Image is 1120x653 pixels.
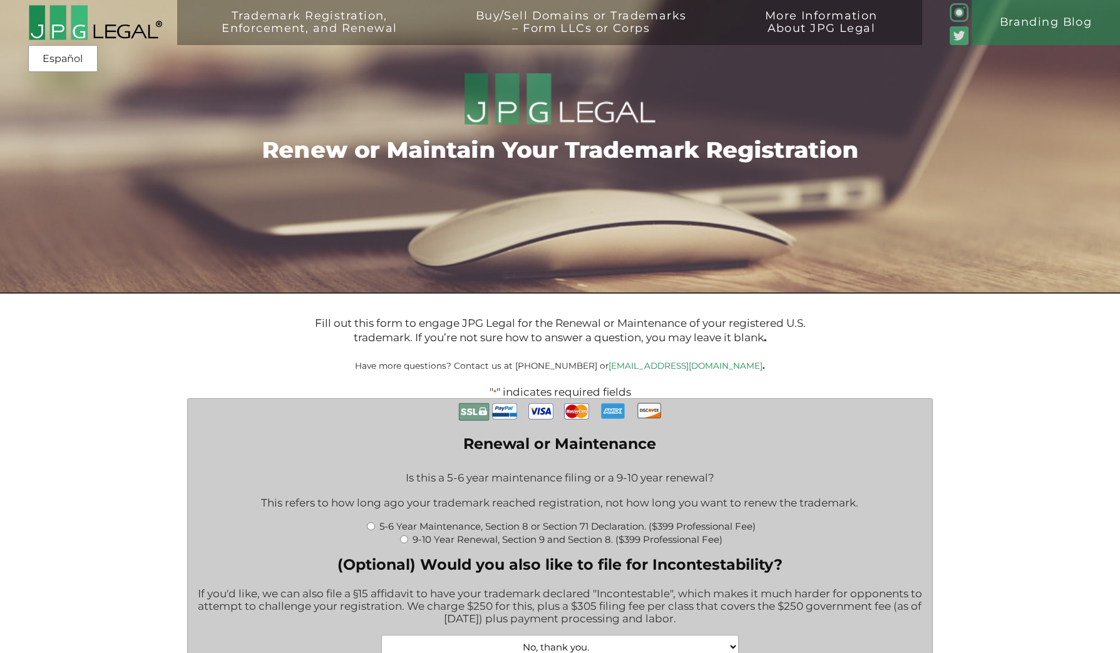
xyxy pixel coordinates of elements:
[731,9,911,54] a: More InformationAbout JPG Legal
[197,463,923,519] div: Is this a 5-6 year maintenance filing or a 9-10 year renewal? This refers to how long ago your tr...
[32,48,94,70] a: Español
[291,316,829,346] p: Fill out this form to engage JPG Legal for the Renewal or Maintenance of your registered U.S. tra...
[28,4,163,41] img: 2016-logo-black-letters-3-r.png
[146,386,975,398] p: " " indicates required fields
[637,399,662,423] img: Discover
[188,9,431,54] a: Trademark Registration,Enforcement, and Renewal
[528,399,553,424] img: Visa
[197,579,923,635] div: If you'd like, we can also file a §15 affidavit to have your trademark declared "Incontestable", ...
[564,399,589,424] img: MasterCard
[458,399,490,424] img: Secure Payment with SSL
[492,399,517,424] img: PayPal
[600,399,625,423] img: AmEx
[463,434,656,453] legend: Renewal or Maintenance
[355,361,765,371] small: Have more questions? Contact us at [PHONE_NUMBER] or
[609,361,763,371] a: [EMAIL_ADDRESS][DOMAIN_NAME]
[950,3,968,22] img: glyph-logo_May2016-green3-90.png
[413,533,722,545] label: 9-10 Year Renewal, Section 9 and Section 8. ($399 Professional Fee)
[950,26,968,45] img: Twitter_Social_Icon_Rounded_Square_Color-mid-green3-90.png
[442,9,720,54] a: Buy/Sell Domains or Trademarks– Form LLCs or Corps
[197,555,923,573] label: (Optional) Would you also like to file for Incontestability?
[764,331,766,344] b: .
[379,520,756,532] label: 5-6 Year Maintenance, Section 8 or Section 71 Declaration. ($399 Professional Fee)
[763,361,765,371] b: .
